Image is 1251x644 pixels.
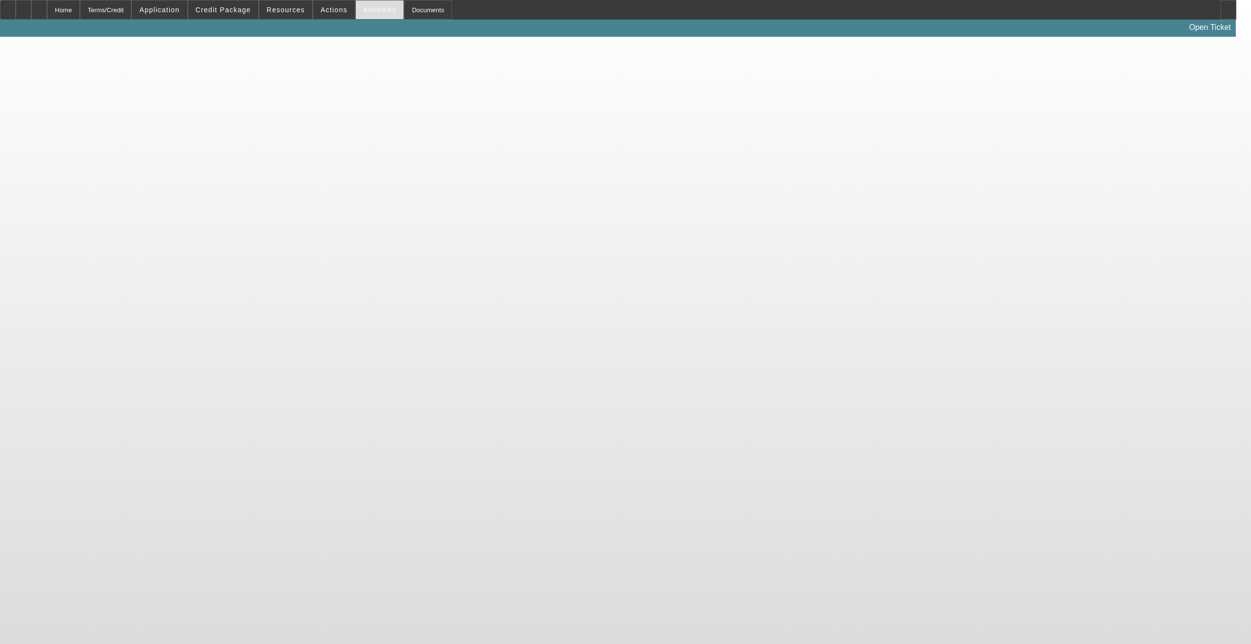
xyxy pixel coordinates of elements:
button: Resources [259,0,312,19]
span: Credit Package [196,6,251,14]
button: Credit Package [188,0,258,19]
a: Open Ticket [1185,19,1235,36]
button: Actions [313,0,355,19]
span: Actions [321,6,348,14]
span: Resources [267,6,305,14]
span: Application [139,6,179,14]
button: Application [132,0,187,19]
button: Activities [356,0,404,19]
span: Activities [363,6,397,14]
